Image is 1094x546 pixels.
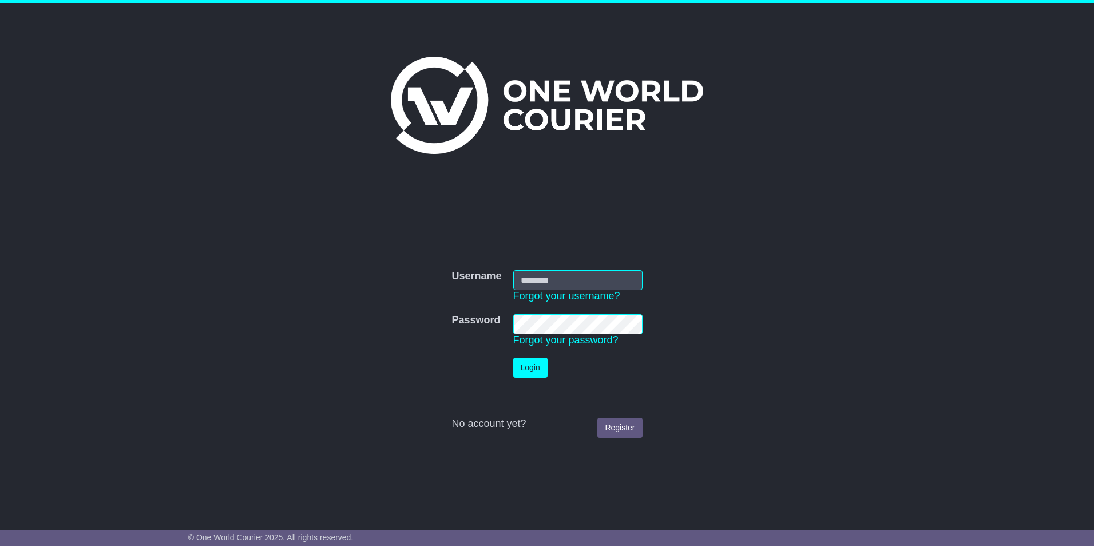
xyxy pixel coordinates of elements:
a: Forgot your password? [513,334,619,346]
label: Password [451,314,500,327]
img: One World [391,57,703,154]
label: Username [451,270,501,283]
a: Register [597,418,642,438]
button: Login [513,358,548,378]
div: No account yet? [451,418,642,430]
span: © One World Courier 2025. All rights reserved. [188,533,354,542]
a: Forgot your username? [513,290,620,302]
